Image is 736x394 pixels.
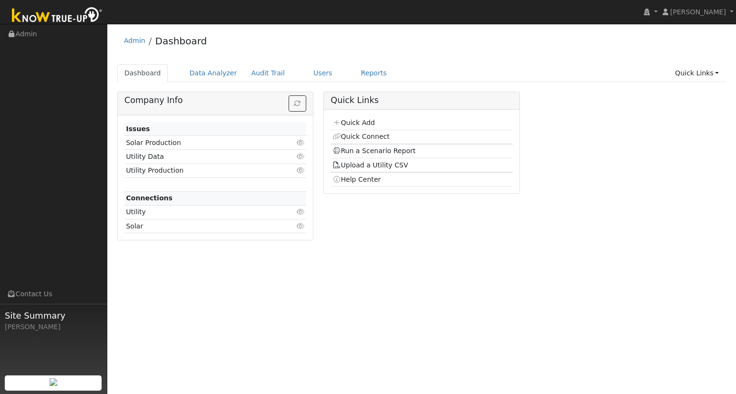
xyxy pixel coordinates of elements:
[296,153,305,160] i: Click to view
[244,64,292,82] a: Audit Trail
[5,322,102,332] div: [PERSON_NAME]
[296,167,305,174] i: Click to view
[126,125,150,133] strong: Issues
[124,219,277,233] td: Solar
[182,64,244,82] a: Data Analyzer
[296,139,305,146] i: Click to view
[354,64,394,82] a: Reports
[332,161,408,169] a: Upload a Utility CSV
[331,95,512,105] h5: Quick Links
[670,8,726,16] span: [PERSON_NAME]
[668,64,726,82] a: Quick Links
[124,37,145,44] a: Admin
[124,136,277,150] td: Solar Production
[296,208,305,215] i: Click to view
[332,176,381,183] a: Help Center
[126,194,173,202] strong: Connections
[124,205,277,219] td: Utility
[5,309,102,322] span: Site Summary
[155,35,207,47] a: Dashboard
[332,119,375,126] a: Quick Add
[124,150,277,164] td: Utility Data
[124,95,306,105] h5: Company Info
[332,147,416,155] a: Run a Scenario Report
[50,378,57,386] img: retrieve
[296,223,305,229] i: Click to view
[332,133,390,140] a: Quick Connect
[117,64,168,82] a: Dashboard
[306,64,340,82] a: Users
[124,164,277,177] td: Utility Production
[7,5,107,27] img: Know True-Up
